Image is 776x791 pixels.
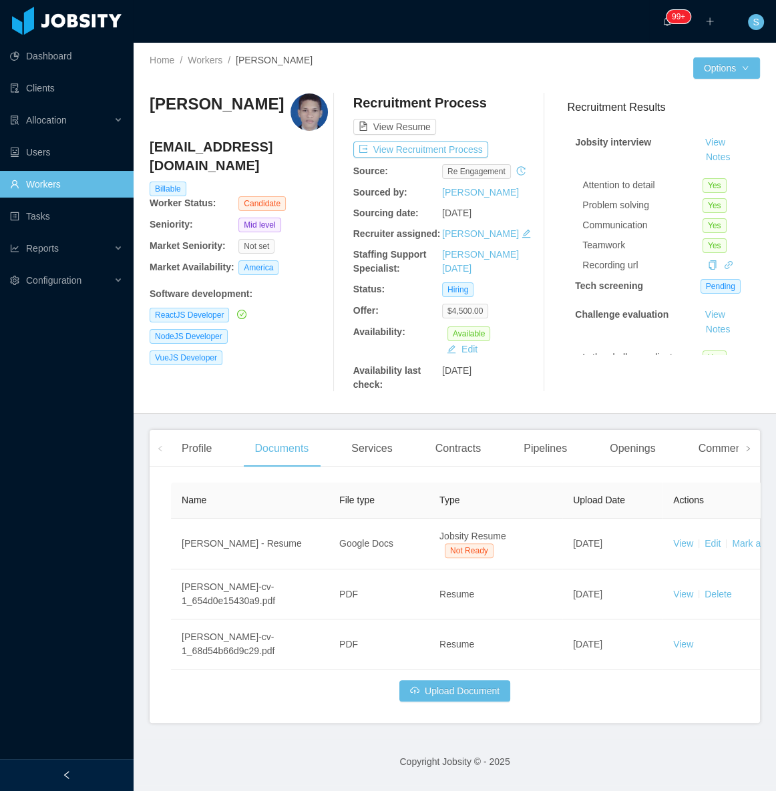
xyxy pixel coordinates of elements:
button: icon: file-textView Resume [353,119,436,135]
div: Attention to detail [582,178,703,192]
a: icon: robotUsers [10,139,123,166]
span: $4,500.00 [442,304,488,318]
span: Resume [439,589,474,599]
button: Optionsicon: down [693,57,760,79]
span: Candidate [238,196,286,211]
span: [DATE] [573,538,602,549]
td: [PERSON_NAME] - Resume [171,519,329,569]
span: Resume [439,639,474,649]
b: Sourced by: [353,187,407,198]
span: Yes [703,350,727,365]
i: icon: edit [522,229,531,238]
a: Home [150,55,174,65]
i: icon: check-circle [237,310,246,319]
span: America [238,260,278,275]
b: Software development : [150,288,252,299]
span: File type [339,495,375,505]
a: icon: file-textView Resume [353,121,436,132]
span: Reports [26,243,59,254]
span: Billable [150,182,186,196]
a: View [673,538,693,549]
span: Hiring [442,282,473,297]
h4: [EMAIL_ADDRESS][DOMAIN_NAME] [150,138,328,175]
div: Copy [708,258,717,272]
b: Offer: [353,305,379,316]
td: Google Docs [329,519,429,569]
a: icon: pie-chartDashboard [10,43,123,69]
div: Recording url [582,258,703,272]
div: Problem solving [582,198,703,212]
span: / [228,55,230,65]
td: PDF [329,569,429,619]
img: 067d5a60-5fe8-11e9-92b6-bb9f7692b917_68d54b6639f95-400w.png [290,93,328,131]
div: Documents [244,430,319,467]
a: icon: exportView Recruitment Process [353,144,488,155]
span: ReactJS Developer [150,308,229,322]
span: / [180,55,182,65]
a: icon: check-circle [234,309,246,320]
button: Notes [701,322,736,338]
b: Market Seniority: [150,240,226,251]
i: icon: history [516,166,526,176]
a: Edit [705,538,721,549]
span: Yes [703,238,727,253]
a: View [673,639,693,649]
sup: 1218 [666,10,691,23]
b: Recruiter assigned: [353,228,441,239]
a: View [701,137,730,148]
strong: Challenge evaluation [575,309,668,320]
td: [PERSON_NAME]-cv-1_654d0e15430a9.pdf [171,569,329,619]
button: icon: exportView Recruitment Process [353,142,488,158]
span: NodeJS Developer [150,329,228,344]
span: Name [182,495,206,505]
b: Seniority: [150,219,193,230]
div: Comments [688,430,761,467]
b: Availability: [353,326,405,337]
i: icon: bell [662,17,672,26]
span: [DATE] [442,208,471,218]
div: Teamwork [582,238,703,252]
span: VueJS Developer [150,350,222,365]
i: icon: copy [708,260,717,270]
h3: [PERSON_NAME] [150,93,284,115]
div: Openings [599,430,666,467]
b: Source: [353,166,388,176]
i: icon: right [745,445,751,452]
div: Is the challenge client-ready? [582,350,703,378]
div: Services [341,430,403,467]
button: icon: editEdit [441,341,483,357]
b: Worker Status: [150,198,216,208]
span: [PERSON_NAME] [236,55,313,65]
td: PDF [329,619,429,670]
a: View [673,589,693,599]
h3: Recruitment Results [567,99,760,115]
a: [PERSON_NAME][DATE] [442,249,519,274]
a: [PERSON_NAME] [442,187,519,198]
a: icon: link [724,260,733,270]
span: [DATE] [573,589,602,599]
span: Yes [703,198,727,213]
span: Jobsity Resume [439,531,506,541]
span: Actions [673,495,704,505]
a: icon: auditClients [10,75,123,101]
button: icon: cloud-uploadUpload Document [399,680,510,702]
span: S [753,14,759,30]
div: Pipelines [513,430,578,467]
i: icon: plus [705,17,715,26]
span: Mid level [238,218,280,232]
i: icon: solution [10,115,19,125]
b: Staffing Support Specialist: [353,249,427,274]
button: Notes [701,150,736,166]
b: Status: [353,284,385,294]
div: Profile [171,430,222,467]
strong: Jobsity interview [575,137,651,148]
td: [PERSON_NAME]-cv-1_68d54b66d9c29.pdf [171,619,329,670]
a: View [701,309,730,320]
span: Type [439,495,459,505]
div: Contracts [425,430,492,467]
span: Not set [238,239,274,254]
span: Upload Date [573,495,625,505]
a: [PERSON_NAME] [442,228,519,239]
a: Delete [705,589,731,599]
